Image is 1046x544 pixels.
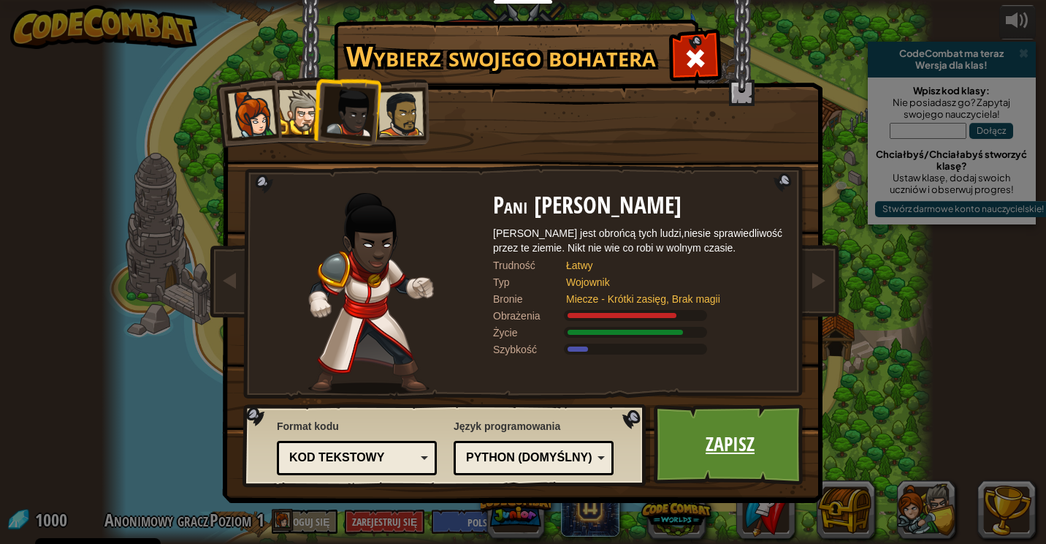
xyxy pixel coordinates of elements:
img: language-selector-background.png [243,404,650,488]
h1: Wybierz swojego bohatera [337,41,665,72]
li: Sir Tharin Burzowapięść [264,77,329,143]
div: [PERSON_NAME] jest obrońcą tych ludzi,niesie sprawiedliwość przez te ziemie. Nikt nie wie co robi... [493,226,785,255]
li: Alejandro Pojedynkowicz. [362,78,430,146]
div: Szybkość [493,342,566,357]
div: Wojownik [566,275,771,290]
div: Typ [493,275,566,290]
a: Zapisz [654,404,806,485]
span: Format kodu [277,419,437,434]
div: Trudność [493,258,566,273]
div: Zadaje 120% z możliwych Wojownik obrażeń od broni. [493,309,785,323]
div: Obrażenia [493,309,566,323]
span: Język programowania [454,419,614,434]
img: champion-pose.png [308,193,434,394]
div: Idzie do 6 metrów na sekundę. [493,342,785,357]
div: Zdobywa 140% z możliwych Wojownik wytrzymałości pancerza. [493,325,785,340]
h2: Pani [PERSON_NAME] [493,193,785,219]
div: Życie [493,325,566,340]
div: Miecze - Krótki zasięg, Brak magii [566,292,771,306]
div: Kod tekstowy [289,450,416,466]
li: Kapitan Anya Weston [211,76,283,148]
div: Python (Domyślny) [466,450,592,466]
li: Pani Ida Justheart [310,74,382,146]
div: Bronie [493,292,566,306]
div: Łatwy [566,258,771,273]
